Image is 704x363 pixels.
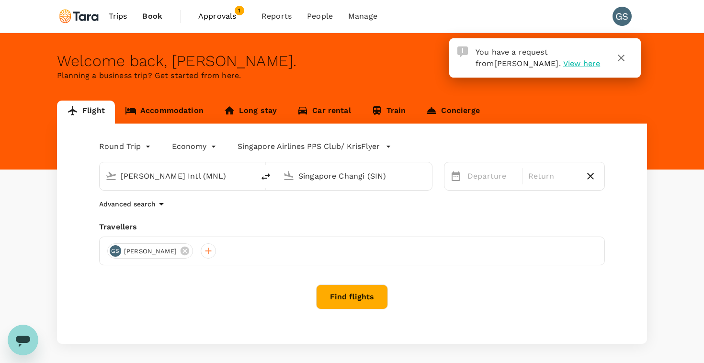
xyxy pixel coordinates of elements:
div: Travellers [99,221,605,233]
button: Advanced search [99,198,167,210]
span: Trips [109,11,127,22]
button: Singapore Airlines PPS Club/ KrisFlyer [238,141,391,152]
div: Welcome back , [PERSON_NAME] . [57,52,647,70]
button: Open [248,175,250,177]
button: Find flights [316,284,388,309]
iframe: Button to launch messaging window [8,325,38,355]
img: Tara Climate Ltd [57,6,101,27]
div: Economy [172,139,218,154]
a: Accommodation [115,101,214,124]
p: Departure [467,170,516,182]
span: [PERSON_NAME] [494,59,559,68]
span: [PERSON_NAME] [118,247,182,256]
span: Book [142,11,162,22]
p: Planning a business trip? Get started from here. [57,70,647,81]
div: GS [613,7,632,26]
a: Long stay [214,101,287,124]
input: Depart from [121,169,234,183]
span: Manage [348,11,377,22]
p: Return [528,170,577,182]
button: delete [254,165,277,188]
a: Concierge [416,101,489,124]
span: 1 [235,6,244,15]
span: People [307,11,333,22]
span: You have a request from . [476,47,561,68]
div: Round Trip [99,139,153,154]
input: Going to [298,169,412,183]
span: Reports [261,11,292,22]
a: Flight [57,101,115,124]
button: Open [425,175,427,177]
img: Approval Request [457,46,468,57]
span: Approvals [198,11,246,22]
div: GS[PERSON_NAME] [107,243,193,259]
span: View here [563,59,600,68]
a: Train [361,101,416,124]
p: Singapore Airlines PPS Club/ KrisFlyer [238,141,380,152]
div: GS [110,245,121,257]
p: Advanced search [99,199,156,209]
a: Car rental [287,101,361,124]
